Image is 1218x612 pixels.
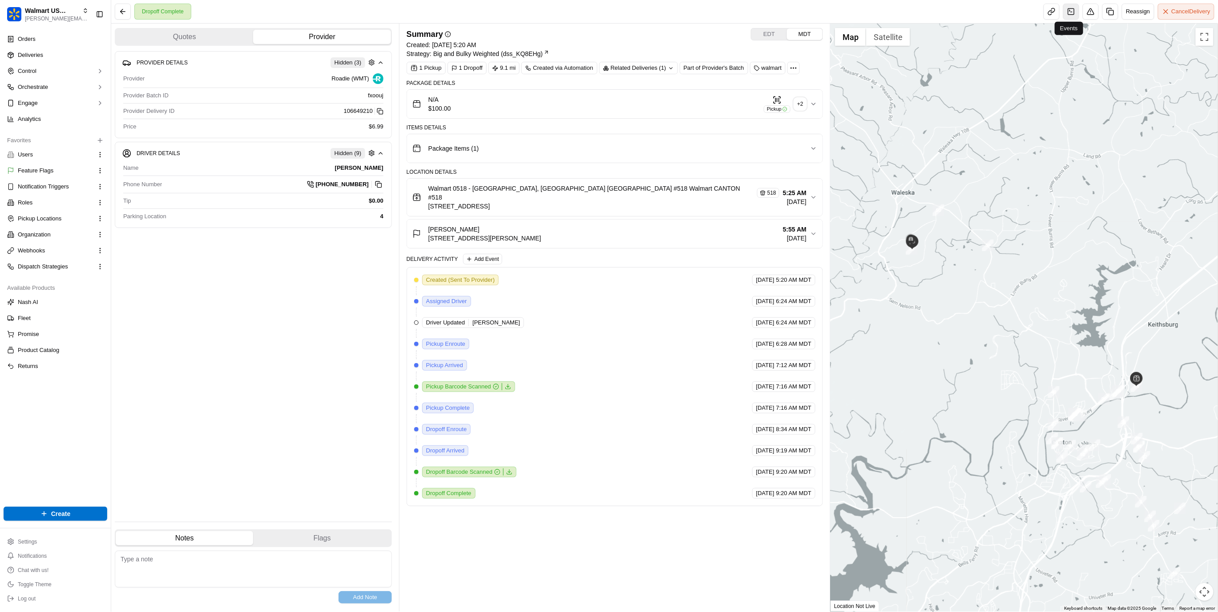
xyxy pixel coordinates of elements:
span: Promise [18,330,39,338]
div: Delivery Activity [407,256,458,263]
span: Tip [123,197,131,205]
span: $100.00 [428,104,451,113]
button: Notes [116,531,253,545]
button: MDT [787,28,823,40]
button: 106649210 [344,107,383,115]
span: Provider Delivery ID [123,107,175,115]
button: Fleet [4,311,107,325]
span: [DATE] [783,197,807,206]
span: [STREET_ADDRESS] [428,202,779,211]
div: 46 [1089,440,1101,451]
div: 40 [1169,568,1181,579]
span: [DATE] [756,297,774,305]
a: Open this area in Google Maps (opens a new window) [833,600,862,612]
div: 1 Dropoff [448,62,487,74]
a: Nash AI [7,298,104,306]
button: Add Event [463,254,502,264]
a: Returns [7,362,104,370]
div: walmart [750,62,786,74]
span: 6:28 AM MDT [776,340,811,348]
span: Roadie (WMT) [331,75,369,83]
span: Dropoff Complete [426,489,472,497]
a: Roles [7,199,93,207]
div: 44 [1133,440,1145,452]
button: Orchestrate [4,80,107,94]
span: Provider Batch ID [123,92,169,100]
div: 31 [1145,511,1156,522]
div: Items Details [407,124,823,131]
div: 17 [1069,408,1081,420]
span: API Documentation [84,129,143,138]
div: 4 [170,212,383,220]
button: Pickup Barcode Scanned [426,383,499,391]
a: Terms (opens in new tab) [1162,606,1174,611]
span: Feature Flags [18,167,53,175]
a: Deliveries [4,48,107,62]
img: roadie-logo-v2.jpg [373,73,383,84]
div: [PERSON_NAME] [142,164,383,172]
button: Provider [253,30,391,44]
span: Pickup Enroute [426,340,465,348]
span: [DATE] [783,234,807,243]
div: Pickup [764,105,790,113]
span: Pylon [89,151,108,157]
button: Create [4,507,107,521]
span: [PHONE_NUMBER] [316,180,369,188]
div: 20 [1069,408,1081,420]
button: Show satellite imagery [866,28,910,46]
a: 💻API Documentation [72,125,146,141]
button: Engage [4,96,107,110]
input: Got a question? Start typing here... [23,57,160,67]
button: Quotes [116,30,253,44]
button: Pickup [764,96,790,113]
span: Orders [18,35,36,43]
div: + 2 [794,98,807,110]
button: Flags [253,531,391,545]
span: Control [18,67,36,75]
div: 49 [982,240,994,251]
span: Product Catalog [18,346,59,354]
span: [DATE] [756,447,774,455]
button: Promise [4,327,107,341]
img: Nash [9,9,27,27]
a: Feature Flags [7,167,93,175]
div: 41 [1148,520,1160,532]
span: Phone Number [123,180,162,188]
span: [DATE] [756,468,774,476]
button: Toggle fullscreen view [1196,28,1214,46]
span: fxoouj [368,92,383,100]
button: [PERSON_NAME][EMAIL_ADDRESS][DOMAIN_NAME] [25,15,89,22]
div: 45 [1131,433,1143,444]
div: Available Products [4,281,107,295]
a: Powered byPylon [63,150,108,157]
div: 11 [1076,410,1087,421]
span: [PERSON_NAME] [472,319,520,327]
span: Users [18,151,33,159]
span: [DATE] [756,383,774,391]
span: Log out [18,595,36,602]
div: 15 [1113,385,1125,396]
div: 📗 [9,130,16,137]
span: Roles [18,199,32,207]
div: Related Deliveries (1) [599,62,678,74]
span: Fleet [18,314,31,322]
a: Created via Automation [521,62,597,74]
a: Pickup Locations [7,215,93,223]
img: Google [833,600,862,612]
span: 7:16 AM MDT [776,404,811,412]
span: Hidden ( 3 ) [335,59,362,67]
button: CancelDelivery [1158,4,1214,20]
button: Reassign [1122,4,1154,20]
img: 1736555255976-a54dd68f-1ca7-489b-9aae-adbdc363a1c4 [9,85,25,101]
a: Analytics [4,112,107,126]
span: 8:34 AM MDT [776,425,811,433]
span: [DATE] [756,404,774,412]
button: Notification Triggers [4,180,107,194]
button: N/A$100.00Pickup+2 [407,90,823,118]
div: 12 [1109,389,1121,400]
div: 18 [1068,408,1080,420]
div: 47 [1048,419,1060,430]
div: 24 [1069,409,1081,420]
span: [DATE] 5:20 AM [432,41,476,48]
